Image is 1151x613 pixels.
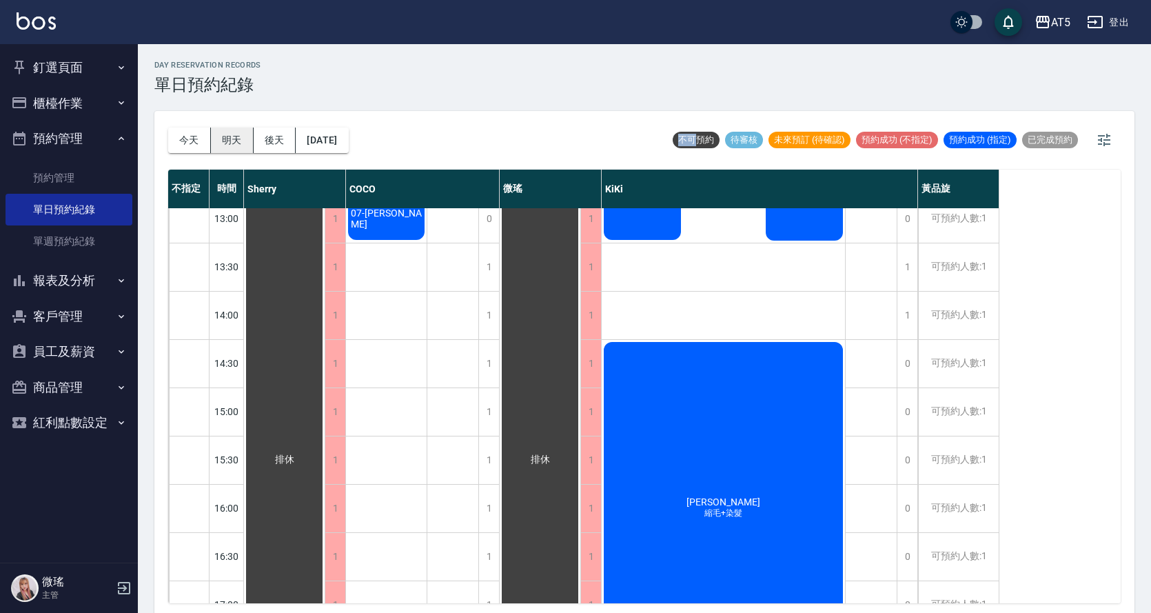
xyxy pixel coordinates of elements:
div: 1 [478,533,499,581]
button: save [995,8,1022,36]
div: 1 [478,436,499,484]
div: 16:00 [210,484,244,532]
div: 0 [897,340,917,388]
div: 0 [897,195,917,243]
div: 1 [325,533,345,581]
span: 排休 [272,454,297,466]
div: 黃品旋 [918,170,999,208]
div: 時間 [210,170,244,208]
div: 可預約人數:1 [918,388,999,436]
div: 1 [580,533,601,581]
img: Logo [17,12,56,30]
div: 15:00 [210,388,244,436]
div: 1 [325,243,345,291]
div: 0 [897,436,917,484]
div: 可預約人數:1 [918,292,999,339]
div: 1 [897,243,917,291]
h5: 微瑤 [42,575,112,589]
div: 1 [325,436,345,484]
div: 14:00 [210,291,244,339]
div: 1 [325,388,345,436]
div: Sherry [244,170,346,208]
img: Person [11,574,39,602]
div: 14:30 [210,339,244,388]
button: AT5 [1029,8,1076,37]
button: 員工及薪資 [6,334,132,370]
div: 微瑤 [500,170,602,208]
div: 13:00 [210,194,244,243]
div: 1 [580,292,601,339]
span: 07-[PERSON_NAME] [348,208,425,230]
div: AT5 [1051,14,1070,31]
div: 0 [897,533,917,581]
div: COCO [346,170,500,208]
button: 紅利點數設定 [6,405,132,441]
div: 1 [325,292,345,339]
div: 1 [478,485,499,532]
a: 單日預約紀錄 [6,194,132,225]
div: 13:30 [210,243,244,291]
div: 1 [580,436,601,484]
div: 16:30 [210,532,244,581]
button: 報表及分析 [6,263,132,299]
span: 已完成預約 [1022,134,1078,146]
div: 可預約人數:1 [918,195,999,243]
span: [PERSON_NAME] [684,496,763,508]
div: 可預約人數:1 [918,436,999,484]
div: 1 [580,388,601,436]
h2: day Reservation records [154,61,261,70]
button: 登出 [1081,10,1134,35]
div: 可預約人數:1 [918,243,999,291]
button: 客戶管理 [6,299,132,334]
div: 可預約人數:1 [918,533,999,581]
span: 待審核 [725,134,763,146]
span: 預約成功 (不指定) [856,134,938,146]
div: 0 [897,485,917,532]
span: 縮毛+染髮 [702,508,745,519]
div: 1 [478,388,499,436]
button: 明天 [211,128,254,153]
div: 1 [580,340,601,388]
button: 商品管理 [6,370,132,405]
a: 預約管理 [6,162,132,194]
button: 預約管理 [6,121,132,157]
div: 1 [580,485,601,532]
div: KiKi [602,170,918,208]
div: 0 [478,195,499,243]
button: 釘選頁面 [6,50,132,86]
p: 主管 [42,589,112,601]
button: 櫃檯作業 [6,86,132,121]
div: 1 [325,485,345,532]
a: 單週預約紀錄 [6,225,132,257]
div: 1 [478,243,499,291]
span: 預約成功 (指定) [944,134,1017,146]
span: 不可預約 [673,134,720,146]
div: 不指定 [168,170,210,208]
span: 排休 [528,454,553,466]
div: 1 [580,243,601,291]
div: 1 [478,292,499,339]
button: 後天 [254,128,296,153]
div: 可預約人數:1 [918,485,999,532]
div: 1 [478,340,499,388]
div: 1 [897,292,917,339]
div: 可預約人數:1 [918,340,999,388]
div: 1 [325,195,345,243]
button: 今天 [168,128,211,153]
button: [DATE] [296,128,348,153]
span: 未來預訂 (待確認) [768,134,850,146]
div: 0 [897,388,917,436]
div: 1 [580,195,601,243]
h3: 單日預約紀錄 [154,75,261,94]
div: 15:30 [210,436,244,484]
div: 1 [325,340,345,388]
